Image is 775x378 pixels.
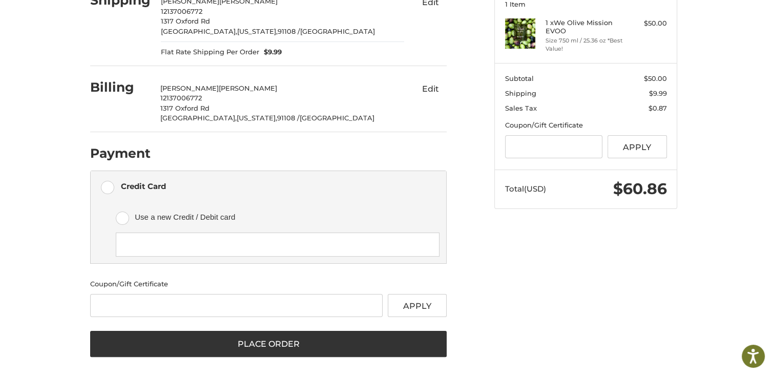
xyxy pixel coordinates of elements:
[300,114,374,122] span: [GEOGRAPHIC_DATA]
[123,240,432,249] iframe: Secure card payment input frame
[237,27,278,35] span: [US_STATE],
[90,79,150,95] h2: Billing
[649,89,667,97] span: $9.99
[118,13,130,26] button: Open LiveChat chat widget
[90,279,447,289] div: Coupon/Gift Certificate
[505,104,537,112] span: Sales Tax
[161,17,210,25] span: 1317 Oxford Rd
[613,179,667,198] span: $60.86
[505,184,546,194] span: Total (USD)
[160,104,210,112] span: 1317 Oxford Rd
[505,74,534,82] span: Subtotal
[648,104,667,112] span: $0.87
[160,84,219,92] span: [PERSON_NAME]
[505,120,667,131] div: Coupon/Gift Certificate
[219,84,277,92] span: [PERSON_NAME]
[300,27,375,35] span: [GEOGRAPHIC_DATA]
[90,294,383,317] input: Gift Certificate or Coupon Code
[90,145,151,161] h2: Payment
[161,7,202,15] span: 12137006772
[690,350,775,378] iframe: Google Customer Reviews
[237,114,277,122] span: [US_STATE],
[505,89,536,97] span: Shipping
[546,36,624,53] li: Size 750 ml / 25.36 oz *Best Value!
[90,331,447,358] button: Place Order
[278,27,300,35] span: 91108 /
[546,18,624,35] h4: 1 x We Olive Mission EVOO
[414,81,447,97] button: Edit
[160,94,202,102] span: 12137006772
[277,114,300,122] span: 91108 /
[14,15,116,24] p: We're away right now. Please check back later!
[135,208,425,225] span: Use a new Credit / Debit card
[608,135,667,158] button: Apply
[259,47,282,57] span: $9.99
[160,114,237,122] span: [GEOGRAPHIC_DATA],
[121,178,166,195] div: Credit Card
[505,135,603,158] input: Gift Certificate or Coupon Code
[161,27,237,35] span: [GEOGRAPHIC_DATA],
[161,47,259,57] span: Flat Rate Shipping Per Order
[626,18,667,29] div: $50.00
[388,294,447,317] button: Apply
[644,74,667,82] span: $50.00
